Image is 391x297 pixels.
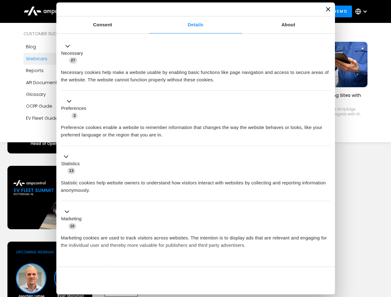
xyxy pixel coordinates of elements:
a: Glossary [24,88,100,100]
span: 2 [102,264,108,270]
div: Necessary cookies help make a website usable by enabling basic functions like page navigation and... [61,64,330,84]
div: OCPP Guide [26,103,52,110]
a: About [242,16,335,33]
span: 3 [72,113,77,119]
button: Preferences (3) [61,98,90,119]
div: Webinars [26,55,47,62]
div: Preference cookies enable a website to remember information that changes the way the website beha... [61,119,330,139]
div: Reports [26,67,44,74]
button: Statistics (13) [61,153,84,174]
a: Webinars [24,53,100,65]
label: Preferences [61,105,86,112]
div: Blog [26,43,36,50]
button: Necessary (27) [61,42,87,64]
a: Blog [24,41,100,53]
a: Consent [56,16,149,33]
button: Unclassified (2) [61,263,112,271]
span: 27 [69,57,77,63]
button: Okay [241,272,330,290]
span: 10 [68,223,76,229]
div: Glossary [26,91,46,98]
div: Marketing cookies are used to track visitors across websites. The intention is to display ads tha... [61,230,330,249]
a: Details [149,16,242,33]
button: Marketing (10) [61,208,85,230]
a: Reports [24,65,100,76]
div: Statistic cookies help website owners to understand how visitors interact with websites by collec... [61,174,330,194]
div: Customer success [24,30,100,37]
div: EV Fleet Guide [26,115,58,122]
label: Necessary [61,50,83,57]
a: OCPP Guide [24,100,100,112]
button: Close banner [326,7,330,11]
a: API Documentation [24,77,100,88]
label: Statistics [61,160,80,167]
span: 13 [67,168,76,174]
div: API Documentation [26,79,69,86]
a: EV Fleet Guide [24,112,100,124]
label: Marketing [61,215,82,222]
